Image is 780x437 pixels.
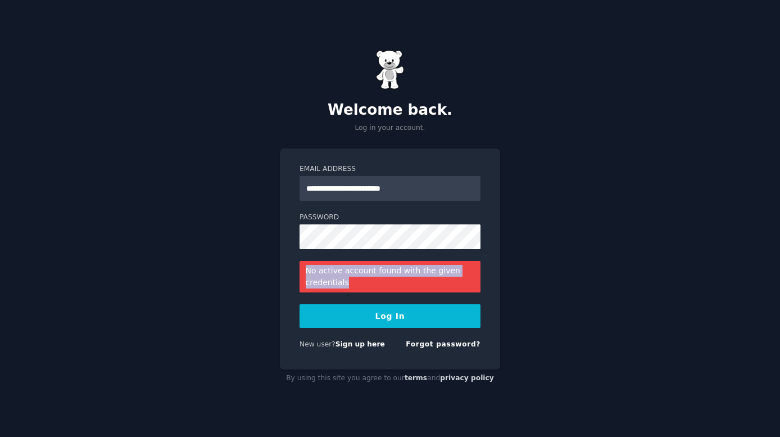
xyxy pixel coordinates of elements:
button: Log In [300,304,480,328]
div: No active account found with the given credentials [300,261,480,292]
span: New user? [300,340,335,348]
div: By using this site you agree to our and [280,370,500,388]
p: Log in your account. [280,123,500,133]
a: Sign up here [335,340,385,348]
h2: Welcome back. [280,101,500,119]
label: Password [300,213,480,223]
img: Gummy Bear [376,50,404,89]
a: privacy policy [440,374,494,382]
a: terms [405,374,427,382]
a: Forgot password? [406,340,480,348]
label: Email Address [300,164,480,174]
